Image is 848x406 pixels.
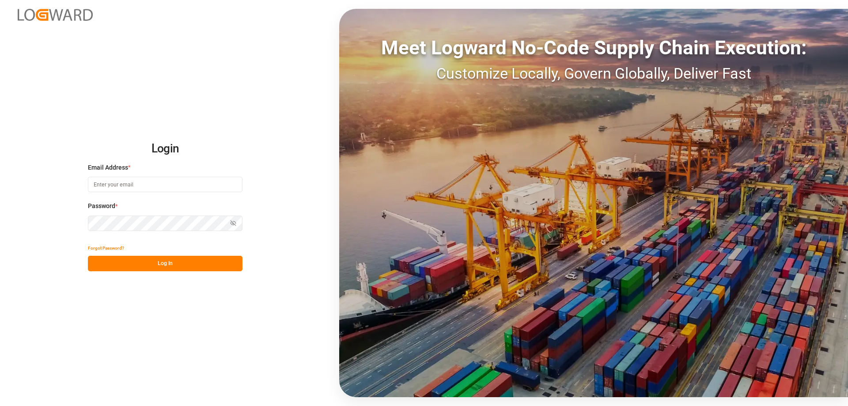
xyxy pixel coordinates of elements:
[88,240,124,256] button: Forgot Password?
[18,9,93,21] img: Logward_new_orange.png
[339,62,848,85] div: Customize Locally, Govern Globally, Deliver Fast
[339,33,848,62] div: Meet Logward No-Code Supply Chain Execution:
[88,256,242,271] button: Log In
[88,135,242,163] h2: Login
[88,177,242,192] input: Enter your email
[88,201,115,211] span: Password
[88,163,128,172] span: Email Address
